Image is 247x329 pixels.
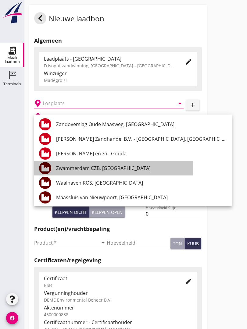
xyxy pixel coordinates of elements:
div: ton [173,240,182,247]
img: logo-small.a267ee39.svg [1,2,23,24]
div: [PERSON_NAME] en zn., Gouda [56,150,227,157]
div: Certificaatnummer - Certificaathouder [44,319,192,326]
i: arrow_drop_down [176,100,184,107]
input: Losplaats [43,98,166,108]
h2: Algemeen [34,37,202,45]
div: kuub [187,240,199,247]
div: Frisoput zandwinning, [GEOGRAPHIC_DATA] - [GEOGRAPHIC_DATA]. [44,62,175,69]
div: DEME Environmental Beheer B.V. [44,297,192,303]
i: account_circle [6,312,18,324]
input: Product * [34,238,98,248]
div: BSB [44,282,175,288]
div: Madégro sr [44,77,192,83]
div: Zwammerdam CZB, [GEOGRAPHIC_DATA] [56,164,227,172]
h2: Product(en)/vrachtbepaling [34,225,202,233]
div: 4600000838 [44,311,192,318]
button: Kleppen dicht [52,207,89,218]
div: Terminals [3,82,21,86]
div: Winzuiger [44,70,192,77]
div: Laadplaats - [GEOGRAPHIC_DATA] [44,55,175,62]
i: edit [185,58,192,65]
button: ton [170,238,185,249]
i: add [189,101,196,109]
div: Nieuwe laadbon [34,12,104,27]
div: Aktenummer [44,304,192,311]
i: arrow_drop_down [99,239,107,246]
input: Hoeveelheid [107,238,171,248]
div: Waalhaven ROS, [GEOGRAPHIC_DATA] [56,179,227,186]
div: Certificaat [44,275,175,282]
h2: Certificaten/regelgeving [34,256,202,264]
div: Kleppen dicht [55,209,87,215]
button: Kleppen open [89,207,125,218]
input: Hoeveelheid 0-lijn [146,209,202,219]
div: [PERSON_NAME] Zandhandel B.V. - [GEOGRAPHIC_DATA], [GEOGRAPHIC_DATA] [56,135,227,143]
i: edit [185,278,192,285]
button: kuub [185,238,201,249]
div: Maassluis van Nieuwpoort, [GEOGRAPHIC_DATA] [56,194,227,201]
div: Zandoverslag Oude Maasweg, [GEOGRAPHIC_DATA] [56,121,227,128]
div: Vergunninghouder [44,289,192,297]
h2: Beladen vaartuig [44,113,75,119]
div: Kleppen open [92,209,123,215]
